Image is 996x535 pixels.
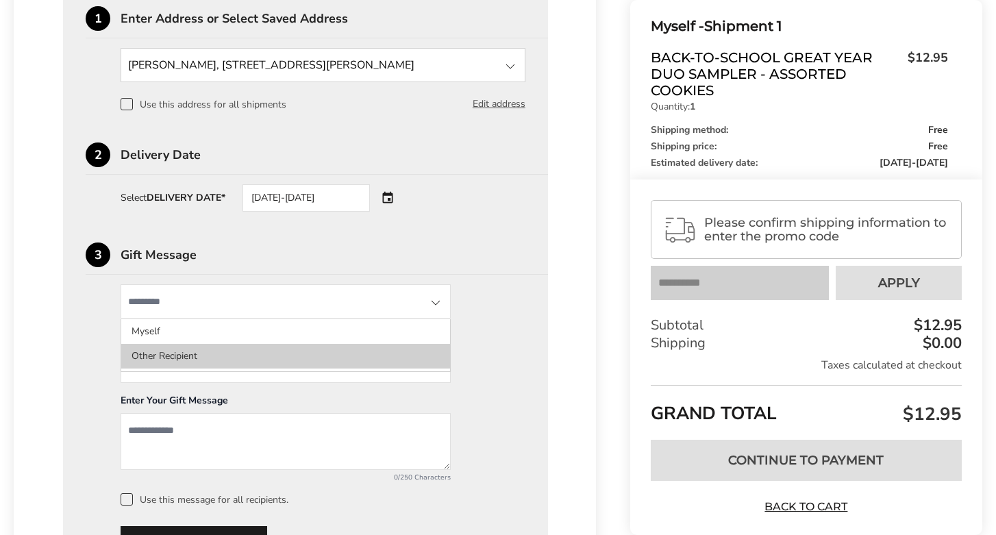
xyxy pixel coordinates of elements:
[878,277,920,289] span: Apply
[651,158,948,168] div: Estimated delivery date:
[880,158,948,168] span: -
[121,149,548,161] div: Delivery Date
[121,12,548,25] div: Enter Address or Select Saved Address
[86,6,110,31] div: 1
[147,191,225,204] strong: DELIVERY DATE*
[651,18,704,34] span: Myself -
[121,473,451,482] div: 0/250 Characters
[651,102,948,112] p: Quantity:
[928,142,948,151] span: Free
[651,125,948,135] div: Shipping method:
[901,49,948,95] span: $12.95
[121,98,286,110] label: Use this address for all shipments
[121,344,450,369] li: Other Recipient
[121,193,225,203] div: Select
[651,49,901,99] span: Back-To-School Great Year Duo Sampler - Assorted Cookies
[651,49,948,99] a: Back-To-School Great Year Duo Sampler - Assorted Cookies$12.95
[121,413,451,470] textarea: Add a message
[86,142,110,167] div: 2
[928,125,948,135] span: Free
[899,402,962,426] span: $12.95
[758,499,854,514] a: Back to Cart
[880,156,912,169] span: [DATE]
[704,216,949,243] span: Please confirm shipping information to enter the promo code
[86,242,110,267] div: 3
[651,334,962,352] div: Shipping
[916,156,948,169] span: [DATE]
[473,97,525,112] button: Edit address
[651,358,962,373] div: Taxes calculated at checkout
[651,385,962,430] div: GRAND TOTAL
[121,319,450,344] li: Myself
[651,440,962,481] button: Continue to Payment
[121,493,525,506] label: Use this message for all recipients.
[651,15,948,38] div: Shipment 1
[836,266,962,300] button: Apply
[121,48,525,82] input: State
[919,336,962,351] div: $0.00
[651,142,948,151] div: Shipping price:
[121,394,451,413] div: Enter Your Gift Message
[690,100,695,113] strong: 1
[121,284,451,319] input: State
[242,184,370,212] div: [DATE]-[DATE]
[651,316,962,334] div: Subtotal
[910,318,962,333] div: $12.95
[121,249,548,261] div: Gift Message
